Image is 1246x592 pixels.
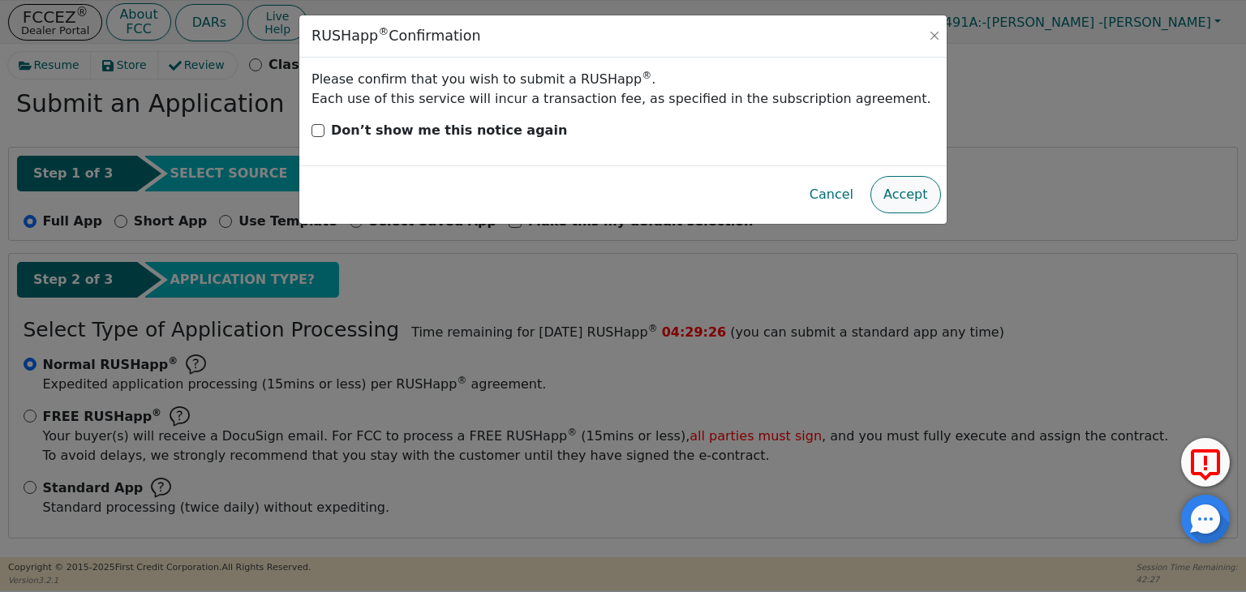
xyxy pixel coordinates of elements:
[797,176,866,213] button: Cancel
[378,25,389,37] sup: ®
[1181,438,1230,487] button: Report Error to FCC
[311,70,934,109] div: Please confirm that you wish to submit a RUSHapp . Each use of this service will incur a transact...
[331,121,567,140] p: Don’t show me this notice again
[870,176,941,213] button: Accept
[926,28,943,44] button: Close
[642,70,651,81] sup: ®
[311,28,481,45] div: RUSHapp Confirmation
